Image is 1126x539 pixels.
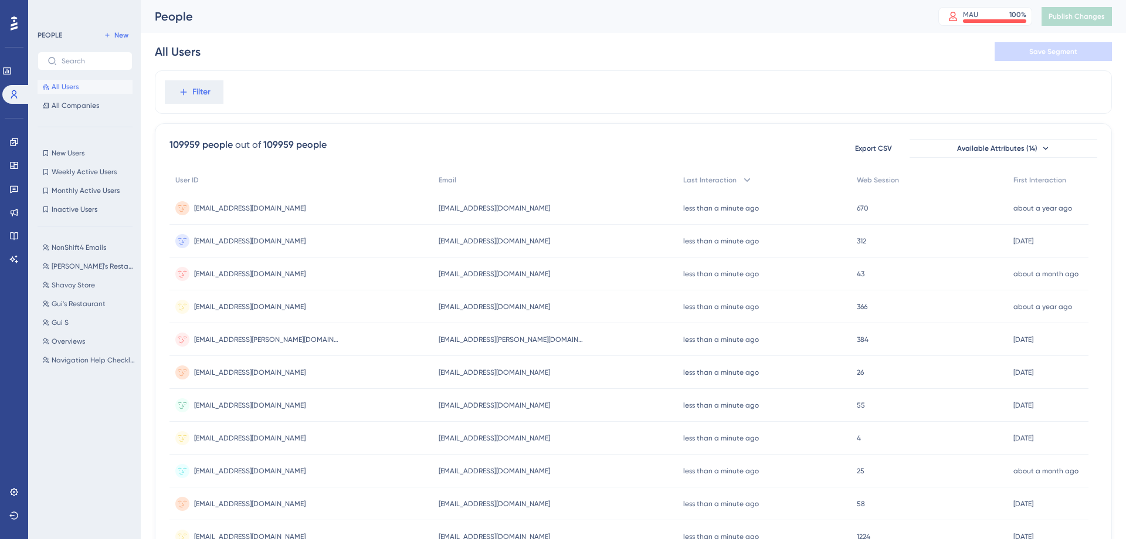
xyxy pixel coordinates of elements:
[1013,500,1033,508] time: [DATE]
[1013,204,1072,212] time: about a year ago
[194,466,306,476] span: [EMAIL_ADDRESS][DOMAIN_NAME]
[155,43,201,60] div: All Users
[683,467,759,475] time: less than a minute ago
[683,500,759,508] time: less than a minute ago
[1013,434,1033,442] time: [DATE]
[1029,47,1077,56] span: Save Segment
[52,186,120,195] span: Monthly Active Users
[683,368,759,377] time: less than a minute ago
[52,148,84,158] span: New Users
[683,434,759,442] time: less than a minute ago
[857,368,864,377] span: 26
[52,318,69,327] span: Gui S
[38,146,133,160] button: New Users
[38,99,133,113] button: All Companies
[62,57,123,65] input: Search
[100,28,133,42] button: New
[439,499,550,509] span: [EMAIL_ADDRESS][DOMAIN_NAME]
[1013,270,1078,278] time: about a month ago
[857,175,899,185] span: Web Session
[857,499,865,509] span: 58
[52,101,99,110] span: All Companies
[683,175,737,185] span: Last Interaction
[194,269,306,279] span: [EMAIL_ADDRESS][DOMAIN_NAME]
[683,401,759,409] time: less than a minute ago
[1042,7,1112,26] button: Publish Changes
[194,401,306,410] span: [EMAIL_ADDRESS][DOMAIN_NAME]
[1013,303,1072,311] time: about a year ago
[683,237,759,245] time: less than a minute ago
[38,334,140,348] button: Overviews
[1013,368,1033,377] time: [DATE]
[439,401,550,410] span: [EMAIL_ADDRESS][DOMAIN_NAME]
[169,138,233,152] div: 109959 people
[857,466,864,476] span: 25
[1013,467,1078,475] time: about a month ago
[52,82,79,91] span: All Users
[439,302,550,311] span: [EMAIL_ADDRESS][DOMAIN_NAME]
[963,10,978,19] div: MAU
[439,466,550,476] span: [EMAIL_ADDRESS][DOMAIN_NAME]
[683,303,759,311] time: less than a minute ago
[439,236,550,246] span: [EMAIL_ADDRESS][DOMAIN_NAME]
[38,202,133,216] button: Inactive Users
[1013,175,1066,185] span: First Interaction
[439,433,550,443] span: [EMAIL_ADDRESS][DOMAIN_NAME]
[194,499,306,509] span: [EMAIL_ADDRESS][DOMAIN_NAME]
[38,316,140,330] button: Gui S
[194,433,306,443] span: [EMAIL_ADDRESS][DOMAIN_NAME]
[52,337,85,346] span: Overviews
[857,401,865,410] span: 55
[1009,10,1026,19] div: 100 %
[857,269,864,279] span: 43
[52,280,95,290] span: Shavoy Store
[439,204,550,213] span: [EMAIL_ADDRESS][DOMAIN_NAME]
[683,204,759,212] time: less than a minute ago
[52,262,135,271] span: [PERSON_NAME]'s Restaurant
[52,205,97,214] span: Inactive Users
[857,433,861,443] span: 4
[114,30,128,40] span: New
[439,368,550,377] span: [EMAIL_ADDRESS][DOMAIN_NAME]
[38,184,133,198] button: Monthly Active Users
[1049,12,1105,21] span: Publish Changes
[38,278,140,292] button: Shavoy Store
[38,259,140,273] button: [PERSON_NAME]'s Restaurant
[995,42,1112,61] button: Save Segment
[683,270,759,278] time: less than a minute ago
[683,335,759,344] time: less than a minute ago
[194,335,341,344] span: [EMAIL_ADDRESS][PERSON_NAME][DOMAIN_NAME]
[194,236,306,246] span: [EMAIL_ADDRESS][DOMAIN_NAME]
[439,269,550,279] span: [EMAIL_ADDRESS][DOMAIN_NAME]
[439,335,585,344] span: [EMAIL_ADDRESS][PERSON_NAME][DOMAIN_NAME]
[194,204,306,213] span: [EMAIL_ADDRESS][DOMAIN_NAME]
[1013,401,1033,409] time: [DATE]
[38,165,133,179] button: Weekly Active Users
[155,8,909,25] div: People
[52,355,135,365] span: Navigation Help Checklist Guides
[235,138,261,152] div: out of
[192,85,211,99] span: Filter
[1013,237,1033,245] time: [DATE]
[844,139,903,158] button: Export CSV
[38,80,133,94] button: All Users
[910,139,1097,158] button: Available Attributes (14)
[165,80,223,104] button: Filter
[38,240,140,255] button: NonShift4 Emails
[263,138,327,152] div: 109959 people
[857,335,869,344] span: 384
[52,243,106,252] span: NonShift4 Emails
[957,144,1037,153] span: Available Attributes (14)
[175,175,199,185] span: User ID
[52,299,106,309] span: Gui's Restaurant
[194,302,306,311] span: [EMAIL_ADDRESS][DOMAIN_NAME]
[857,302,867,311] span: 366
[38,30,62,40] div: PEOPLE
[855,144,892,153] span: Export CSV
[52,167,117,177] span: Weekly Active Users
[857,236,866,246] span: 312
[194,368,306,377] span: [EMAIL_ADDRESS][DOMAIN_NAME]
[439,175,456,185] span: Email
[1013,335,1033,344] time: [DATE]
[38,297,140,311] button: Gui's Restaurant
